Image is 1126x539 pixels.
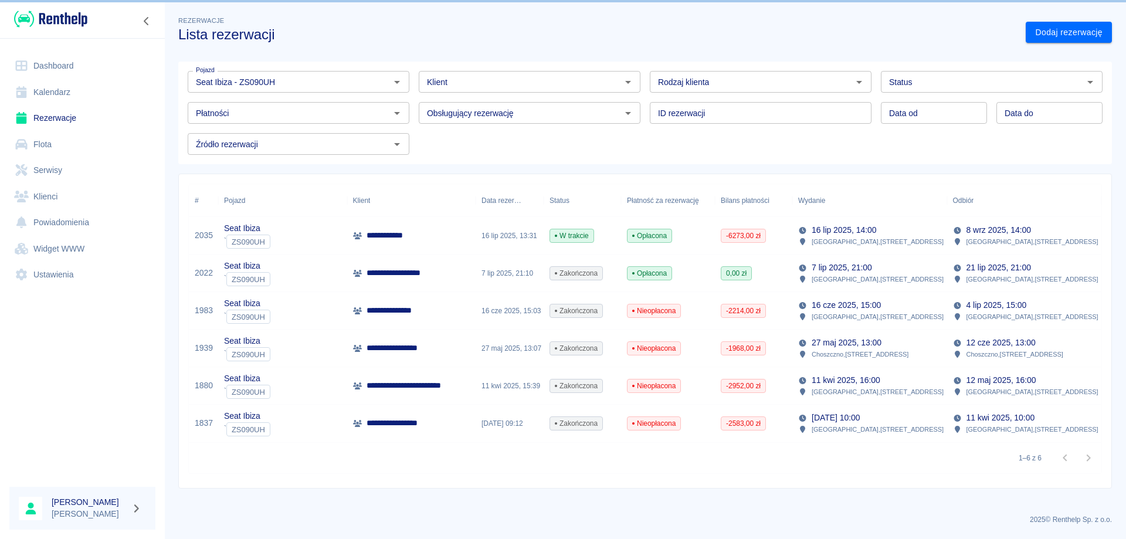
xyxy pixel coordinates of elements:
[812,424,944,435] p: [GEOGRAPHIC_DATA] , [STREET_ADDRESS]
[14,9,87,29] img: Renthelp logo
[389,136,405,152] button: Otwórz
[224,372,270,385] p: Seat Ibiza
[715,184,792,217] div: Bilans płatności
[812,337,881,349] p: 27 maj 2025, 13:00
[721,343,765,354] span: -1968,00 zł
[9,131,155,158] a: Flota
[966,236,1098,247] p: [GEOGRAPHIC_DATA] , [STREET_ADDRESS]
[476,330,544,367] div: 27 maj 2025, 13:07
[476,367,544,405] div: 11 kwi 2025, 15:39
[621,184,715,217] div: Płatność za rezerwację
[227,425,270,434] span: ZS090UH
[9,262,155,288] a: Ustawienia
[476,405,544,442] div: [DATE] 09:12
[966,299,1027,311] p: 4 lip 2025, 15:00
[628,306,680,316] span: Nieopłacona
[224,310,270,324] div: `
[9,105,155,131] a: Rezerwacje
[881,102,987,124] input: DD.MM.YYYY
[627,184,699,217] div: Płatność za rezerwację
[628,230,671,241] span: Opłacona
[812,224,876,236] p: 16 lip 2025, 14:00
[1082,74,1098,90] button: Otwórz
[9,79,155,106] a: Kalendarz
[195,229,213,242] a: 2035
[792,184,947,217] div: Wydanie
[550,381,602,391] span: Zakończona
[195,417,213,429] a: 1837
[812,387,944,397] p: [GEOGRAPHIC_DATA] , [STREET_ADDRESS]
[1026,22,1112,43] a: Dodaj rezerwację
[628,381,680,391] span: Nieopłacona
[227,275,270,284] span: ZS090UH
[178,17,224,24] span: Rezerwacje
[195,184,199,217] div: #
[224,422,270,436] div: `
[812,299,881,311] p: 16 cze 2025, 15:00
[224,410,270,422] p: Seat Ibiza
[966,374,1036,387] p: 12 maj 2025, 16:00
[721,418,765,429] span: -2583,00 zł
[628,418,680,429] span: Nieopłacona
[224,272,270,286] div: `
[389,105,405,121] button: Otwórz
[620,74,636,90] button: Otwórz
[628,343,680,354] span: Nieopłacona
[966,224,1031,236] p: 8 wrz 2025, 14:00
[227,350,270,359] span: ZS090UH
[227,238,270,246] span: ZS090UH
[189,184,218,217] div: #
[812,349,908,360] p: Choszczno , [STREET_ADDRESS]
[224,235,270,249] div: `
[224,260,270,272] p: Seat Ibiza
[9,9,87,29] a: Renthelp logo
[966,349,1063,360] p: Choszczno , [STREET_ADDRESS]
[620,105,636,121] button: Otwórz
[9,209,155,236] a: Powiadomienia
[476,292,544,330] div: 16 cze 2025, 15:03
[812,311,944,322] p: [GEOGRAPHIC_DATA] , [STREET_ADDRESS]
[224,184,245,217] div: Pojazd
[812,236,944,247] p: [GEOGRAPHIC_DATA] , [STREET_ADDRESS]
[138,13,155,29] button: Zwiń nawigację
[721,306,765,316] span: -2214,00 zł
[825,192,842,209] button: Sort
[521,192,538,209] button: Sort
[966,337,1036,349] p: 12 cze 2025, 13:00
[227,388,270,396] span: ZS090UH
[851,74,867,90] button: Otwórz
[196,66,215,74] label: Pojazd
[721,381,765,391] span: -2952,00 zł
[628,268,671,279] span: Opłacona
[721,268,751,279] span: 0,00 zł
[812,412,860,424] p: [DATE] 10:00
[550,343,602,354] span: Zakończona
[974,192,990,209] button: Sort
[9,157,155,184] a: Serwisy
[812,274,944,284] p: [GEOGRAPHIC_DATA] , [STREET_ADDRESS]
[550,230,593,241] span: W trakcie
[953,184,974,217] div: Odbiór
[224,222,270,235] p: Seat Ibiza
[224,347,270,361] div: `
[195,379,213,392] a: 1880
[476,255,544,292] div: 7 lip 2025, 21:10
[721,230,765,241] span: -6273,00 zł
[52,508,127,520] p: [PERSON_NAME]
[544,184,621,217] div: Status
[721,184,769,217] div: Bilans płatności
[550,306,602,316] span: Zakończona
[966,412,1035,424] p: 11 kwi 2025, 10:00
[353,184,371,217] div: Klient
[812,374,880,387] p: 11 kwi 2025, 16:00
[550,418,602,429] span: Zakończona
[947,184,1101,217] div: Odbiór
[224,385,270,399] div: `
[389,74,405,90] button: Otwórz
[227,313,270,321] span: ZS090UH
[52,496,127,508] h6: [PERSON_NAME]
[966,274,1098,284] p: [GEOGRAPHIC_DATA] , [STREET_ADDRESS]
[178,26,1016,43] h3: Lista rezerwacji
[178,514,1112,525] p: 2025 © Renthelp Sp. z o.o.
[550,268,602,279] span: Zakończona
